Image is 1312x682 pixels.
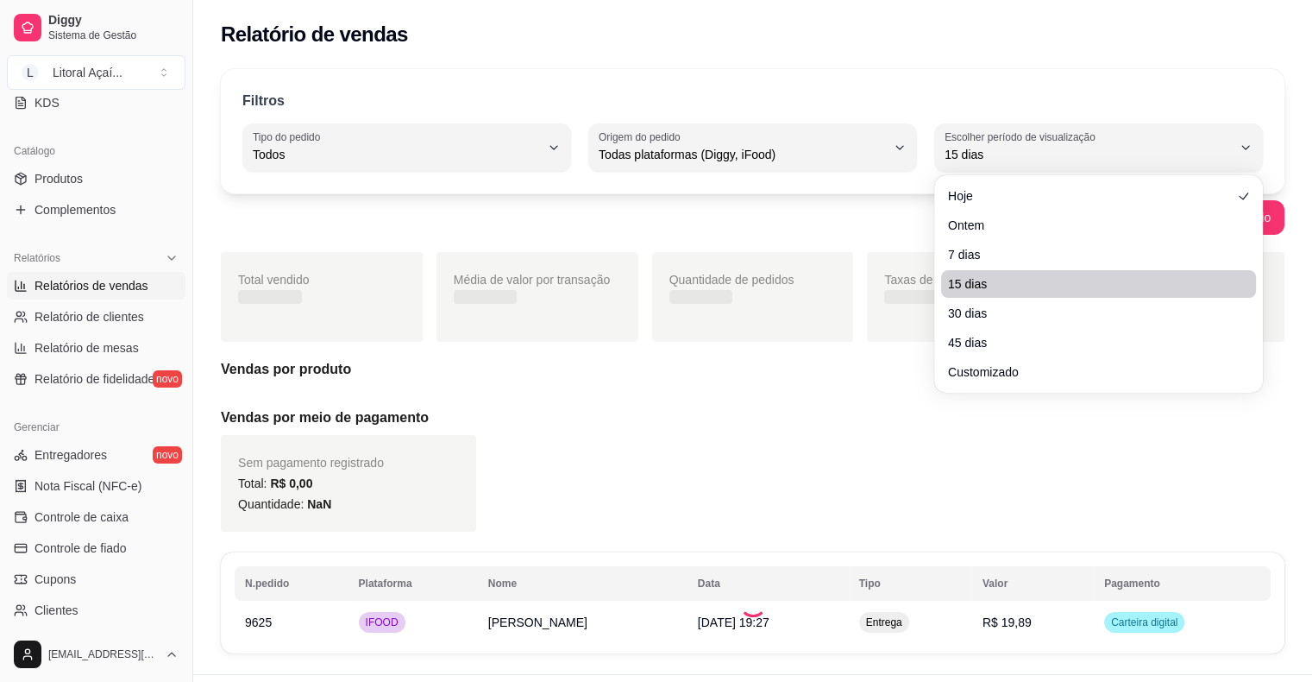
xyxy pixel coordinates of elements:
span: Quantidade de pedidos [669,273,794,287]
label: Escolher período de visualização [945,129,1101,144]
span: Todas plataformas (Diggy, iFood) [599,146,886,163]
span: Relatório de clientes [35,308,144,325]
span: Total vendido [238,273,310,287]
span: Média de valor por transação [454,273,610,287]
span: Hoje [948,187,1232,205]
span: Sem pagamento registrado [238,456,384,470]
span: Clientes [35,602,78,619]
span: Todos [253,146,540,163]
span: 30 dias [948,305,1232,322]
span: [EMAIL_ADDRESS][DOMAIN_NAME] [48,647,158,661]
span: Relatório de fidelidade [35,370,154,388]
h5: Vendas por produto [221,359,1284,380]
span: Customizado [948,363,1232,381]
div: Gerenciar [7,414,185,441]
span: Quantidade: [238,497,331,511]
div: Loading [739,590,767,617]
span: Relatório de mesas [35,339,139,357]
span: NaN [307,497,331,511]
span: Diggy [48,13,179,28]
label: Tipo do pedido [253,129,326,144]
span: 15 dias [948,275,1232,293]
span: R$ 0,00 [270,477,312,490]
span: Relatórios de vendas [35,277,148,294]
div: Litoral Açaí ... [53,64,122,81]
span: Sistema de Gestão [48,28,179,42]
span: Controle de caixa [35,508,129,526]
span: Cupons [35,571,76,588]
h5: Vendas por meio de pagamento [221,407,1284,428]
span: 7 dias [948,246,1232,263]
span: Nota Fiscal (NFC-e) [35,477,141,495]
h2: Relatório de vendas [221,21,408,48]
span: Produtos [35,170,83,187]
span: Total: [238,477,312,490]
span: 45 dias [948,334,1232,351]
label: Origem do pedido [599,129,686,144]
span: Relatórios [14,251,60,265]
span: L [22,64,39,81]
div: Catálogo [7,137,185,165]
span: Complementos [35,201,116,218]
span: KDS [35,94,60,111]
button: Select a team [7,55,185,90]
span: Taxas de entrega [884,273,976,287]
span: Controle de fiado [35,540,127,557]
span: Entregadores [35,446,107,464]
span: Ontem [948,217,1232,234]
p: Filtros [242,91,285,111]
span: 15 dias [945,146,1232,163]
